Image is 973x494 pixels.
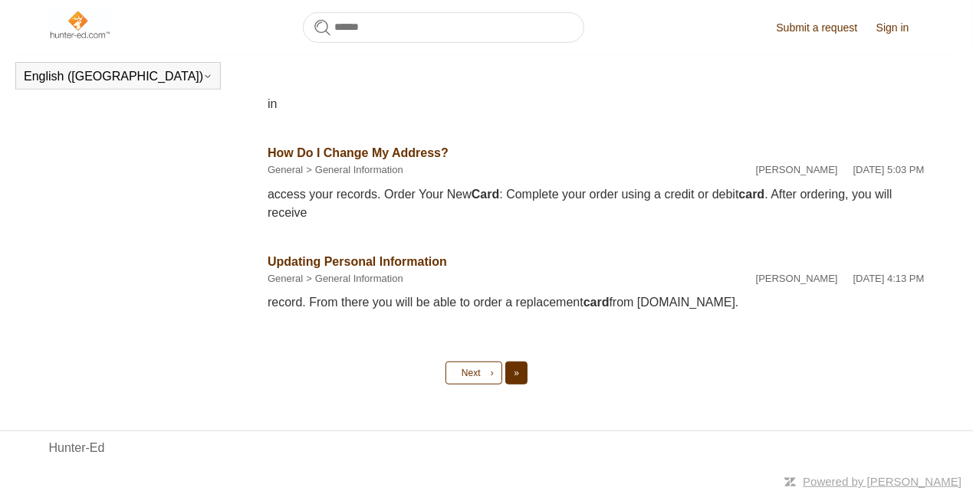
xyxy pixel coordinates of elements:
[268,185,925,222] div: access your records. Order Your New : Complete your order using a credit or debit . After orderin...
[24,70,212,83] button: English ([GEOGRAPHIC_DATA])
[803,475,961,488] a: Powered by [PERSON_NAME]
[491,368,494,378] span: ›
[514,368,519,378] span: »
[303,271,403,286] li: General Information
[583,296,610,309] em: card
[756,271,838,286] li: [PERSON_NAME]
[445,362,502,384] a: Next
[268,273,303,284] a: General
[303,162,403,178] li: General Information
[472,188,499,201] em: Card
[268,164,303,175] a: General
[268,162,303,178] li: General
[268,146,449,159] a: How Do I Change My Address?
[268,255,447,268] a: Updating Personal Information
[268,271,303,286] li: General
[303,12,584,43] input: Search
[853,273,925,284] time: 02/12/2024, 16:13
[876,20,925,36] a: Sign in
[756,162,838,178] li: [PERSON_NAME]
[738,188,764,201] em: card
[853,164,925,175] time: 02/12/2024, 17:03
[462,368,481,378] span: Next
[776,20,873,36] a: Submit a request
[48,9,110,40] img: Hunter-Ed Help Center home page
[48,439,104,457] a: Hunter-Ed
[315,273,403,284] a: General Information
[315,164,403,175] a: General Information
[268,293,925,312] div: record. From there you will be able to order a replacement from [DOMAIN_NAME].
